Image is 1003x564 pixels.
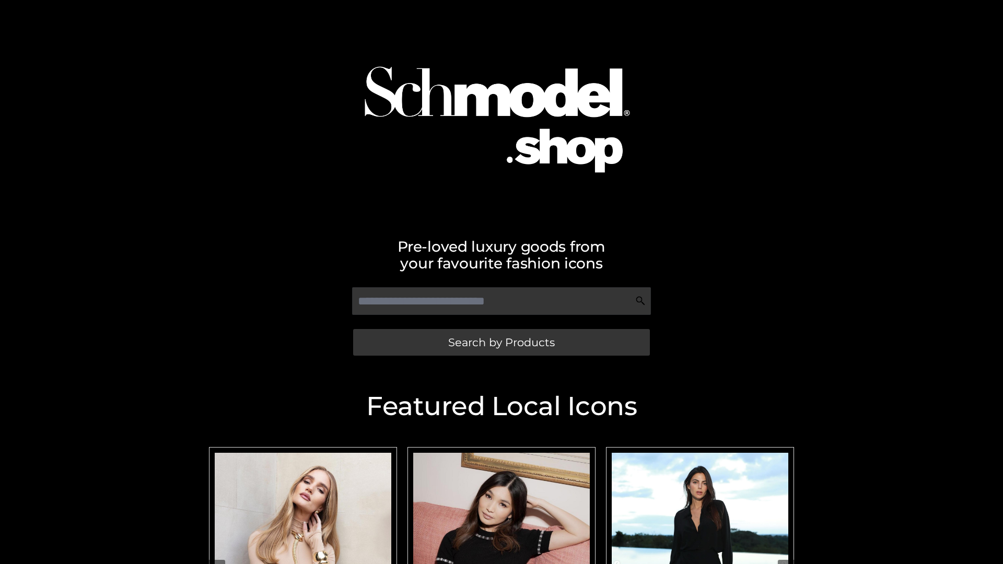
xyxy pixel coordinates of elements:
span: Search by Products [448,337,555,348]
a: Search by Products [353,329,650,356]
h2: Pre-loved luxury goods from your favourite fashion icons [204,238,799,272]
img: Search Icon [635,296,646,306]
h2: Featured Local Icons​ [204,393,799,419]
